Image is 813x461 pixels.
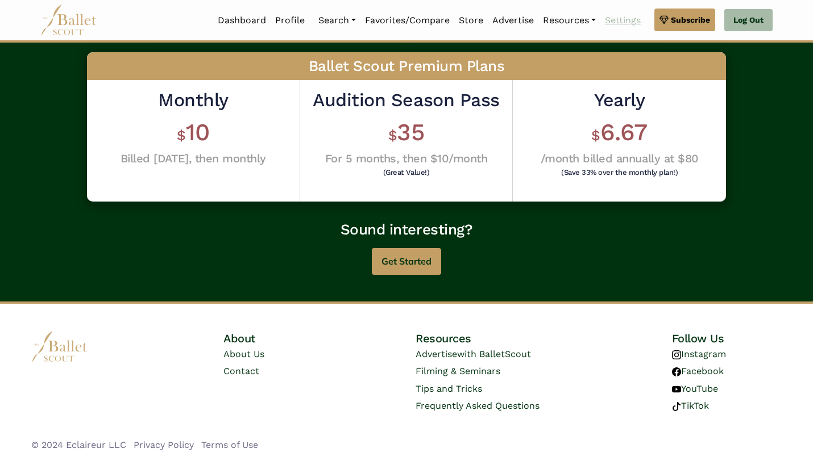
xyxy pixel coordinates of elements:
h1: 35 [313,117,499,148]
a: YouTube [672,383,718,394]
img: youtube logo [672,385,681,394]
li: © 2024 Eclaireur LLC [31,438,126,452]
h2: Audition Season Pass [313,89,499,112]
h3: Sound interesting? [81,220,732,240]
img: logo [31,331,88,362]
button: Get Started [372,248,441,275]
h6: (Save 33% over the monthly plan!) [544,169,696,176]
img: gem.svg [659,14,669,26]
h4: Follow Us [672,331,782,346]
span: Subscribe [671,14,710,26]
a: Store [454,9,488,32]
span: 6.67 [600,118,648,146]
h1: 10 [121,117,266,148]
h6: (Great Value!) [316,169,496,176]
a: Privacy Policy [134,439,194,450]
h4: Resources [416,331,590,346]
a: Facebook [672,366,724,376]
h4: Billed [DATE], then monthly [121,151,266,166]
h2: Yearly [541,89,699,112]
a: Search [314,9,360,32]
a: Advertisewith BalletScout [416,349,531,359]
h2: Monthly [121,89,266,112]
a: TikTok [672,400,709,411]
h4: /month billed annually at $80 [541,151,699,166]
a: Profile [271,9,309,32]
span: $ [591,127,600,144]
span: with BalletScout [457,349,531,359]
a: Frequently Asked Questions [416,400,540,411]
h4: About [223,331,333,346]
a: Favorites/Compare [360,9,454,32]
span: $ [177,127,186,144]
span: $ [388,127,397,144]
a: Log Out [724,9,773,32]
a: Dashboard [213,9,271,32]
a: Contact [223,366,259,376]
a: Get Started [372,253,441,264]
a: About Us [223,349,264,359]
h3: Ballet Scout Premium Plans [87,52,726,81]
a: Tips and Tricks [416,383,482,394]
a: Terms of Use [201,439,258,450]
a: Settings [600,9,645,32]
a: Advertise [488,9,538,32]
img: tiktok logo [672,402,681,411]
h4: For 5 months, then $10/month [313,151,499,166]
a: Filming & Seminars [416,366,500,376]
a: Resources [538,9,600,32]
img: facebook logo [672,367,681,376]
a: Subscribe [654,9,715,31]
a: Instagram [672,349,726,359]
img: instagram logo [672,350,681,359]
